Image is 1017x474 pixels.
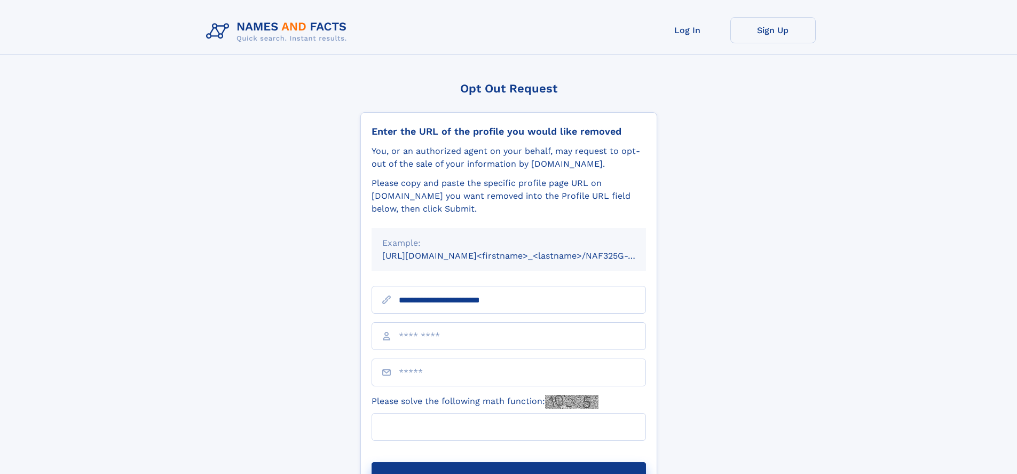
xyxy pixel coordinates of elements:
div: You, or an authorized agent on your behalf, may request to opt-out of the sale of your informatio... [372,145,646,170]
div: Opt Out Request [360,82,657,95]
img: Logo Names and Facts [202,17,356,46]
div: Please copy and paste the specific profile page URL on [DOMAIN_NAME] you want removed into the Pr... [372,177,646,215]
a: Log In [645,17,730,43]
a: Sign Up [730,17,816,43]
small: [URL][DOMAIN_NAME]<firstname>_<lastname>/NAF325G-xxxxxxxx [382,251,666,261]
div: Example: [382,237,635,250]
div: Enter the URL of the profile you would like removed [372,126,646,137]
label: Please solve the following math function: [372,395,598,409]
